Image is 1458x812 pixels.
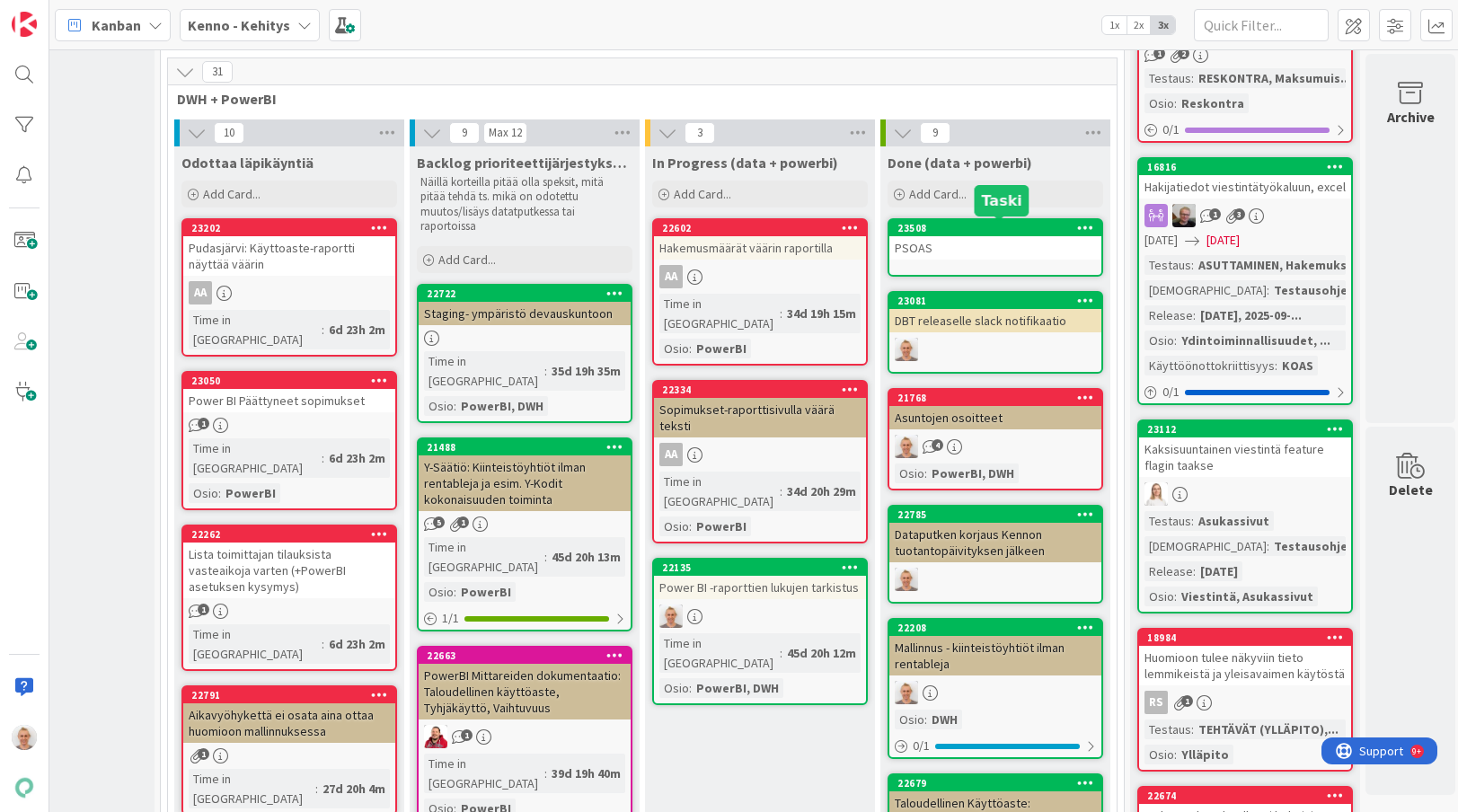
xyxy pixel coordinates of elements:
[417,154,632,172] span: Backlog prioriteettijärjestyksessä (data + powerbi)
[38,3,82,24] span: Support
[895,568,918,591] img: PM
[189,624,322,664] div: Time in [GEOGRAPHIC_DATA]
[920,122,950,144] span: 9
[895,435,918,458] img: PM
[191,222,395,234] div: 23202
[183,526,395,543] div: 22262
[654,398,866,437] div: Sopimukset-raporttisivulla väärä teksti
[652,380,868,543] a: 22334Sopimukset-raporttisivulla väärä tekstiAATime in [GEOGRAPHIC_DATA]:34d 20h 29mOsio:PowerBI
[189,769,315,808] div: Time in [GEOGRAPHIC_DATA]
[897,777,1101,790] div: 22679
[1174,93,1177,113] span: :
[897,622,1101,634] div: 22208
[1144,561,1193,581] div: Release
[654,560,866,599] div: 22135Power BI -raporttien lukujen tarkistus
[188,16,290,34] b: Kenno - Kehitys
[177,90,1094,108] span: DWH + PowerBI
[1144,255,1191,275] div: Testaus
[1139,482,1351,506] div: SL
[889,523,1101,562] div: Dataputken korjaus Kennon tuotantopäivityksen jälkeen
[1144,691,1168,714] div: RS
[547,547,625,567] div: 45d 20h 13m
[454,582,456,602] span: :
[183,389,395,412] div: Power BI Päättyneet sopimukset
[889,435,1101,458] div: PM
[454,396,456,416] span: :
[1144,587,1174,606] div: Osio
[427,649,631,662] div: 22663
[692,339,751,358] div: PowerBI
[424,396,454,416] div: Osio
[1389,479,1433,500] div: Delete
[1144,93,1174,113] div: Osio
[203,186,261,202] span: Add Card...
[322,320,324,340] span: :
[1194,511,1274,531] div: Asukassivut
[913,737,930,755] span: 0 / 1
[322,448,324,468] span: :
[889,390,1101,429] div: 21768Asuntojen osoitteet
[1144,280,1267,300] div: [DEMOGRAPHIC_DATA]
[547,361,625,381] div: 35d 19h 35m
[456,396,548,416] div: PowerBI, DWH
[654,576,866,599] div: Power BI -raporttien lukujen tarkistus
[924,710,927,729] span: :
[318,779,390,799] div: 27d 20h 4m
[888,618,1103,759] a: 22208Mallinnus - kiinteistöyhtiöt ilman rentablejaPMOsio:DWH0/1
[692,516,751,536] div: PowerBI
[1144,356,1275,375] div: Käyttöönottokriittisyys
[183,526,395,598] div: 22262Lista toimittajan tilauksista vasteaikoja varten (+PowerBI asetuksen kysymys)
[1194,255,1365,275] div: ASUTTAMINEN, Hakemukset
[315,779,318,799] span: :
[544,763,547,783] span: :
[895,681,918,704] img: PM
[198,604,209,615] span: 1
[419,302,631,325] div: Staging- ympäristö devauskuntoon
[659,605,683,628] img: PM
[654,560,866,576] div: 22135
[895,338,918,361] img: PM
[214,122,244,144] span: 10
[1196,305,1306,325] div: [DATE], 2025-09-...
[889,236,1101,260] div: PSOAS
[1177,745,1233,764] div: Ylläpito
[1191,511,1194,531] span: :
[544,361,547,381] span: :
[659,294,780,333] div: Time in [GEOGRAPHIC_DATA]
[183,373,395,412] div: 23050Power BI Päättyneet sopimukset
[1102,16,1127,34] span: 1x
[1144,719,1191,739] div: Testaus
[685,122,715,144] span: 3
[181,371,397,510] a: 23050Power BI Päättyneet sopimuksetTime in [GEOGRAPHIC_DATA]:6d 23h 2mOsio:PowerBI
[782,304,861,323] div: 34d 19h 15m
[1137,157,1353,405] a: 16816Hakijatiedot viestintätyökaluun, excelJH[DATE][DATE]Testaus:ASUTTAMINEN, Hakemukset[DEMOGRAP...
[780,304,782,323] span: :
[424,725,447,748] img: JS
[183,373,395,389] div: 23050
[927,463,1019,483] div: PowerBI, DWH
[652,558,868,705] a: 22135Power BI -raporttien lukujen tarkistusPMTime in [GEOGRAPHIC_DATA]:45d 20h 12mOsio:PowerBI, DWH
[932,439,943,451] span: 4
[419,648,631,664] div: 22663
[1151,16,1175,34] span: 3x
[419,286,631,325] div: 22722Staging- ympäristö devauskuntoon
[427,441,631,454] div: 21488
[889,775,1101,791] div: 22679
[1144,745,1174,764] div: Osio
[897,392,1101,404] div: 21768
[442,609,459,628] span: 1 / 1
[689,516,692,536] span: :
[433,516,445,528] span: 5
[662,384,866,396] div: 22334
[654,382,866,398] div: 22334
[189,438,322,478] div: Time in [GEOGRAPHIC_DATA]
[202,61,233,83] span: 31
[1174,331,1177,350] span: :
[1139,159,1351,175] div: 16816
[895,710,924,729] div: Osio
[1269,536,1376,556] div: Testausohjeet...
[419,607,631,630] div: 1/1
[189,310,322,349] div: Time in [GEOGRAPHIC_DATA]
[889,390,1101,406] div: 21768
[191,689,395,702] div: 22791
